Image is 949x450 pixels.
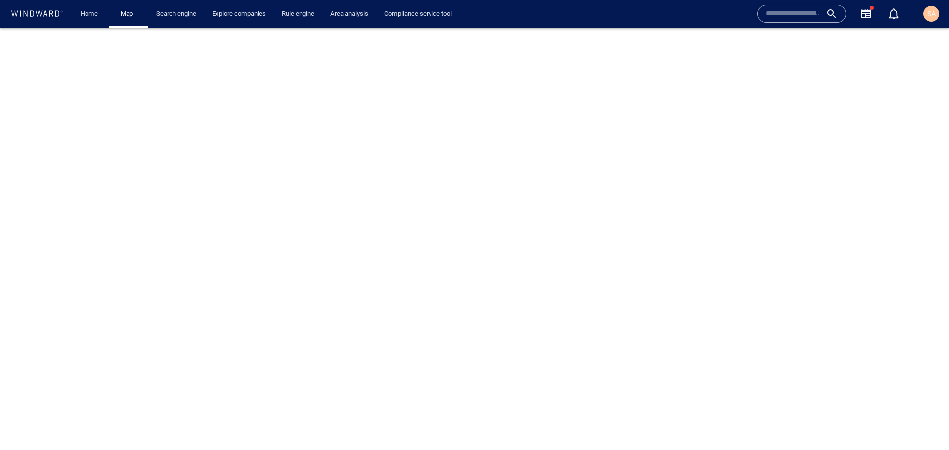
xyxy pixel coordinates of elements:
[113,5,144,23] button: Map
[927,10,936,18] span: SA
[888,8,900,20] div: Notification center
[380,5,456,23] a: Compliance service tool
[152,5,200,23] a: Search engine
[117,5,140,23] a: Map
[326,5,372,23] a: Area analysis
[77,5,102,23] a: Home
[278,5,318,23] a: Rule engine
[208,5,270,23] a: Explore companies
[907,406,942,443] iframe: Chat
[73,5,105,23] button: Home
[921,4,941,24] button: SA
